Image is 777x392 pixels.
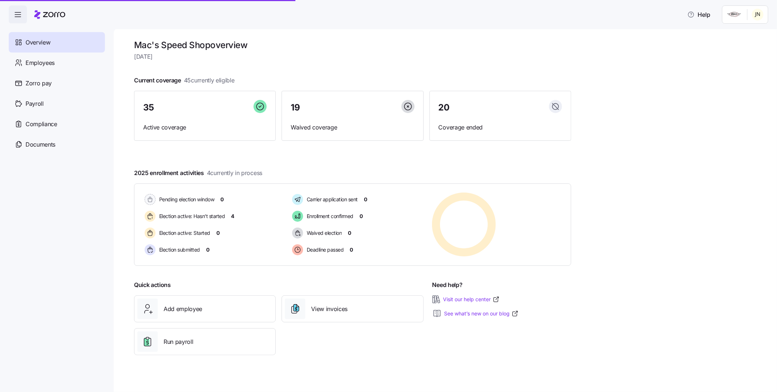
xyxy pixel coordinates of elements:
[305,196,358,203] span: Carrier application sent
[25,58,55,67] span: Employees
[25,99,44,108] span: Payroll
[443,296,500,303] a: Visit our help center
[682,7,716,22] button: Help
[9,93,105,114] a: Payroll
[9,73,105,93] a: Zorro pay
[305,246,344,253] span: Deadline passed
[439,103,450,112] span: 20
[157,196,215,203] span: Pending election window
[134,280,171,290] span: Quick actions
[157,213,225,220] span: Election active: Hasn't started
[291,103,300,112] span: 19
[350,246,353,253] span: 0
[157,229,210,237] span: Election active: Started
[184,76,235,85] span: 45 currently eligible
[364,196,367,203] span: 0
[9,134,105,155] a: Documents
[25,140,55,149] span: Documents
[231,213,235,220] span: 4
[134,52,571,61] span: [DATE]
[727,10,741,19] img: Employer logo
[143,123,267,132] span: Active coverage
[687,10,710,19] span: Help
[311,304,348,314] span: View invoices
[360,213,363,220] span: 0
[9,53,105,73] a: Employees
[164,304,202,314] span: Add employee
[291,123,414,132] span: Waived coverage
[25,79,52,88] span: Zorro pay
[216,229,220,237] span: 0
[305,229,342,237] span: Waived election
[439,123,562,132] span: Coverage ended
[432,280,463,290] span: Need help?
[9,114,105,134] a: Compliance
[25,120,57,129] span: Compliance
[134,39,571,51] h1: Mac's Speed Shop overview
[221,196,224,203] span: 0
[134,76,235,85] span: Current coverage
[752,9,764,20] img: ea2b31c6a8c0fa5d6bc893b34d6c53ce
[207,168,262,178] span: 4 currently in process
[143,103,154,112] span: 35
[134,168,262,178] span: 2025 enrollment activities
[444,310,519,317] a: See what’s new on our blog
[305,213,353,220] span: Enrollment confirmed
[9,32,105,53] a: Overview
[25,38,50,47] span: Overview
[157,246,200,253] span: Election submitted
[348,229,351,237] span: 0
[164,337,193,346] span: Run payroll
[206,246,209,253] span: 0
